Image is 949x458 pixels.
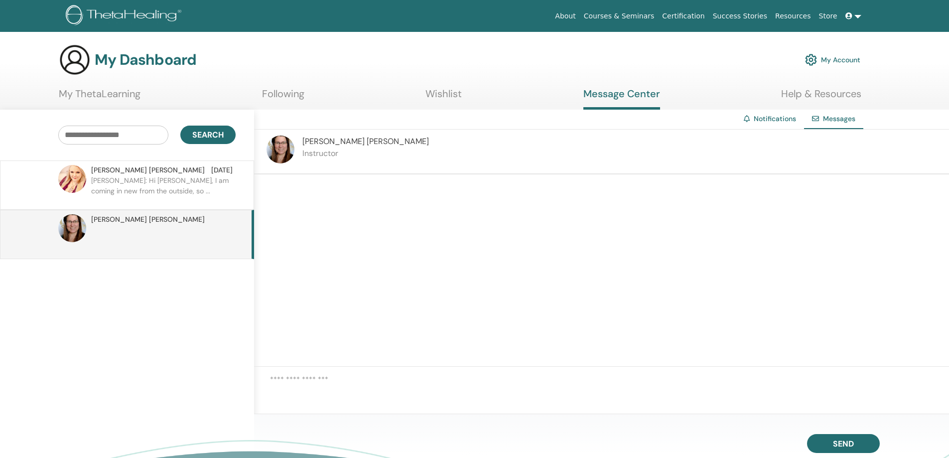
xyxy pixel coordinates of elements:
[58,165,86,193] img: default.jpg
[551,7,579,25] a: About
[580,7,659,25] a: Courses & Seminars
[91,165,205,175] span: [PERSON_NAME] [PERSON_NAME]
[823,114,855,123] span: Messages
[302,148,429,159] p: Instructor
[709,7,771,25] a: Success Stories
[425,88,462,107] a: Wishlist
[807,434,880,453] button: Send
[59,44,91,76] img: generic-user-icon.jpg
[192,130,224,140] span: Search
[91,214,205,225] span: [PERSON_NAME] [PERSON_NAME]
[583,88,660,110] a: Message Center
[771,7,815,25] a: Resources
[95,51,196,69] h3: My Dashboard
[66,5,185,27] img: logo.png
[805,51,817,68] img: cog.svg
[754,114,796,123] a: Notifications
[91,175,236,205] p: [PERSON_NAME]: Hi [PERSON_NAME], I am coming in new from the outside, so ...
[781,88,861,107] a: Help & Resources
[59,88,140,107] a: My ThetaLearning
[180,126,236,144] button: Search
[262,88,304,107] a: Following
[833,439,854,449] span: Send
[658,7,708,25] a: Certification
[58,214,86,242] img: default.jpg
[805,49,860,71] a: My Account
[815,7,841,25] a: Store
[302,136,429,147] span: [PERSON_NAME] [PERSON_NAME]
[267,136,294,163] img: default.jpg
[211,165,233,175] span: [DATE]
